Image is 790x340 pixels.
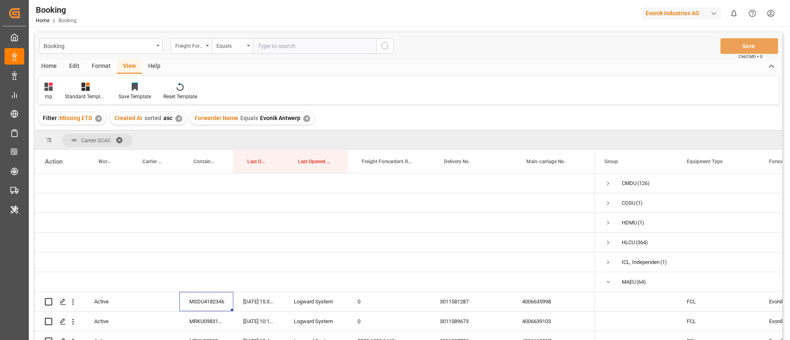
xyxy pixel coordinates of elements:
[44,93,53,100] div: mp
[284,292,348,311] div: Logward System
[739,53,762,60] span: Ctrl/CMD + S
[171,38,212,54] button: open menu
[84,292,128,311] div: Active
[444,159,470,164] span: Delivery No.
[636,194,643,213] span: (1)
[35,292,595,312] div: Press SPACE to select this row.
[65,93,106,100] div: Standard Templates
[35,60,63,74] div: Home
[35,252,595,272] div: Press SPACE to select this row.
[35,173,595,193] div: Press SPACE to select this row.
[35,193,595,213] div: Press SPACE to select this row.
[260,115,300,121] span: Evonik Antwerp
[35,312,595,331] div: Press SPACE to select this row.
[622,174,637,193] div: CMDU
[430,292,512,311] div: 3011581287
[240,115,258,121] span: Equals
[642,7,721,19] div: Evonik Industries AG
[216,40,244,50] div: Equals
[36,4,77,16] div: Booking
[163,115,172,121] span: asc
[637,273,646,291] span: (64)
[233,292,284,311] div: [DATE] 15:35:02
[642,5,725,21] button: Evonik Industries AG
[512,312,595,331] div: 4006639103
[687,159,723,164] span: Equipment Type
[743,4,762,23] button: Help Center
[622,253,660,272] div: ICL, Independent Container Line
[35,233,595,252] div: Press SPACE to select this row.
[725,4,743,23] button: show 0 new notifications
[362,159,413,164] span: Freight Forwarder's Reference No.
[44,40,153,51] div: Booking
[95,115,102,122] div: ✕
[142,60,167,74] div: Help
[142,159,162,164] span: Carrier Booking No.
[622,233,635,252] div: HLCU
[298,159,330,164] span: Last Opened By
[660,253,667,272] span: (1)
[636,233,648,252] span: (364)
[114,115,142,121] span: Created At
[677,292,759,311] div: FCL
[233,312,284,331] div: [DATE] 10:16:30
[98,159,111,164] span: Work Status
[81,137,111,143] span: Carrier SCAC
[622,194,635,213] div: COSU
[512,292,595,311] div: 4006635998
[63,60,86,74] div: Edit
[179,312,233,331] div: MRKU0983124
[253,38,376,54] input: Type to search
[348,312,430,331] div: 0
[144,115,161,121] span: sorted
[284,312,348,331] div: Logward System
[86,60,117,74] div: Format
[117,60,142,74] div: View
[60,115,92,121] span: Missing ETD
[376,38,394,54] button: search button
[430,312,512,331] div: 3011589673
[193,159,216,164] span: Container No.
[195,115,238,121] span: Forwarder Name
[604,159,618,164] span: Group
[118,93,151,100] div: Save Template
[622,273,636,291] div: MAEU
[720,38,778,54] button: Save
[303,115,310,122] div: ✕
[39,38,163,54] button: open menu
[45,158,63,165] div: Action
[677,312,759,331] div: FCL
[638,213,644,232] span: (1)
[175,40,203,50] div: Freight Forwarder's Reference No.
[637,174,650,193] span: (126)
[35,213,595,233] div: Press SPACE to select this row.
[163,93,197,100] div: Reset Template
[43,115,60,121] span: Filter :
[622,213,637,232] div: HDMU
[84,312,128,331] div: Active
[348,292,430,311] div: 0
[35,272,595,292] div: Press SPACE to select this row.
[179,292,233,311] div: MSDU4182346
[247,159,267,164] span: Last Opened Date
[36,18,49,23] a: Home
[526,159,565,164] span: Main-carriage No.
[175,115,182,122] div: ✕
[212,38,253,54] button: open menu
